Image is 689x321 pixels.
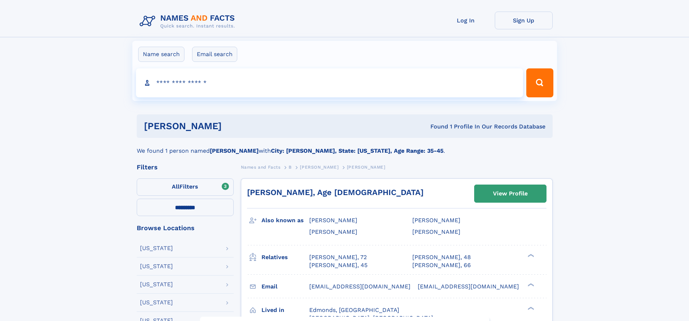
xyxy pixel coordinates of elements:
h3: Email [261,280,309,293]
span: Edmonds, [GEOGRAPHIC_DATA] [309,307,399,313]
input: search input [136,68,523,97]
a: Names and Facts [241,162,281,172]
span: All [172,183,179,190]
a: [PERSON_NAME], 72 [309,253,367,261]
a: [PERSON_NAME], 66 [412,261,471,269]
span: [PERSON_NAME] [309,228,357,235]
a: Sign Up [495,12,553,29]
div: [US_STATE] [140,245,173,251]
span: [PERSON_NAME] [347,165,386,170]
h3: Also known as [261,214,309,227]
span: [PERSON_NAME] [300,165,339,170]
a: [PERSON_NAME], 45 [309,261,367,269]
span: B [289,165,292,170]
div: Found 1 Profile In Our Records Database [326,123,545,131]
div: ❯ [526,253,535,258]
a: View Profile [475,185,546,202]
a: [PERSON_NAME] [300,162,339,172]
div: Filters [137,164,234,170]
h3: Lived in [261,304,309,316]
button: Search Button [526,68,553,97]
a: [PERSON_NAME], Age [DEMOGRAPHIC_DATA] [247,188,424,197]
div: [US_STATE] [140,263,173,269]
label: Name search [138,47,184,62]
div: [US_STATE] [140,282,173,287]
span: [EMAIL_ADDRESS][DOMAIN_NAME] [418,283,519,290]
span: [PERSON_NAME] [412,228,460,235]
b: City: [PERSON_NAME], State: [US_STATE], Age Range: 35-45 [271,147,443,154]
label: Filters [137,178,234,196]
a: B [289,162,292,172]
h1: [PERSON_NAME] [144,122,326,131]
img: Logo Names and Facts [137,12,241,31]
div: Browse Locations [137,225,234,231]
a: Log In [437,12,495,29]
span: [PERSON_NAME] [412,217,460,224]
div: View Profile [493,185,528,202]
div: [US_STATE] [140,300,173,305]
span: [EMAIL_ADDRESS][DOMAIN_NAME] [309,283,411,290]
div: ❯ [526,306,535,311]
b: [PERSON_NAME] [210,147,259,154]
a: [PERSON_NAME], 48 [412,253,471,261]
label: Email search [192,47,237,62]
h3: Relatives [261,251,309,263]
div: We found 1 person named with . [137,138,553,155]
div: ❯ [526,282,535,287]
span: [PERSON_NAME] [309,217,357,224]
